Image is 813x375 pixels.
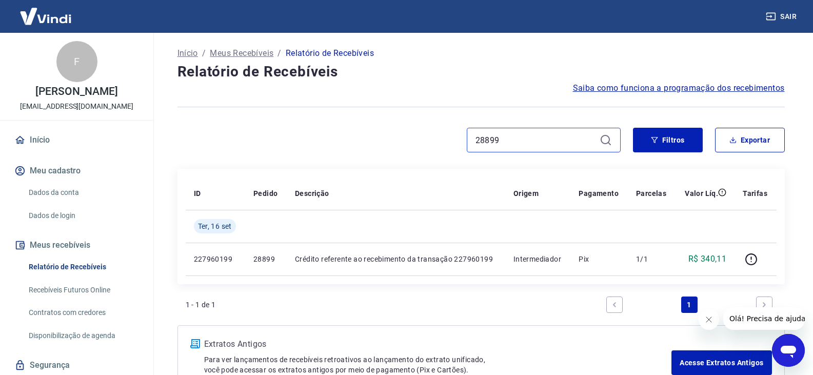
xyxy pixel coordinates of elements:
p: Parcelas [636,188,666,199]
p: 1 - 1 de 1 [186,300,216,310]
p: Pix [579,254,620,264]
p: Extratos Antigos [204,338,672,350]
p: Pagamento [579,188,619,199]
input: Busque pelo número do pedido [475,132,596,148]
a: Previous page [606,297,623,313]
div: F [56,41,97,82]
a: Relatório de Recebíveis [25,256,141,278]
a: Disponibilização de agenda [25,325,141,346]
a: Page 1 is your current page [681,297,698,313]
iframe: Botão para abrir a janela de mensagens [772,334,805,367]
p: Origem [513,188,539,199]
p: 28899 [253,254,279,264]
span: Ter, 16 set [198,221,232,231]
button: Meus recebíveis [12,234,141,256]
a: Recebíveis Futuros Online [25,280,141,301]
a: Dados de login [25,205,141,226]
img: Vindi [12,1,79,32]
iframe: Mensagem da empresa [723,307,805,330]
a: Saiba como funciona a programação dos recebimentos [573,82,785,94]
p: 227960199 [194,254,237,264]
p: Crédito referente ao recebimento da transação 227960199 [295,254,497,264]
button: Meu cadastro [12,160,141,182]
p: / [202,47,206,60]
a: Acesse Extratos Antigos [671,350,771,375]
a: Dados da conta [25,182,141,203]
ul: Pagination [602,292,777,317]
p: 1/1 [636,254,667,264]
button: Exportar [715,128,785,152]
img: ícone [190,339,200,348]
a: Início [12,129,141,151]
p: ID [194,188,201,199]
p: Tarifas [743,188,767,199]
button: Filtros [633,128,703,152]
p: Para ver lançamentos de recebíveis retroativos ao lançamento do extrato unificado, você pode aces... [204,354,672,375]
a: Meus Recebíveis [210,47,273,60]
p: R$ 340,11 [688,253,727,265]
p: Valor Líq. [685,188,718,199]
p: Intermediador [513,254,563,264]
p: / [277,47,281,60]
h4: Relatório de Recebíveis [177,62,785,82]
span: Olá! Precisa de ajuda? [6,7,86,15]
p: [EMAIL_ADDRESS][DOMAIN_NAME] [20,101,133,112]
button: Sair [764,7,801,26]
a: Next page [756,297,772,313]
p: Relatório de Recebíveis [286,47,374,60]
a: Início [177,47,198,60]
p: Pedido [253,188,277,199]
iframe: Fechar mensagem [699,309,719,330]
p: [PERSON_NAME] [35,86,117,97]
p: Descrição [295,188,329,199]
a: Contratos com credores [25,302,141,323]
